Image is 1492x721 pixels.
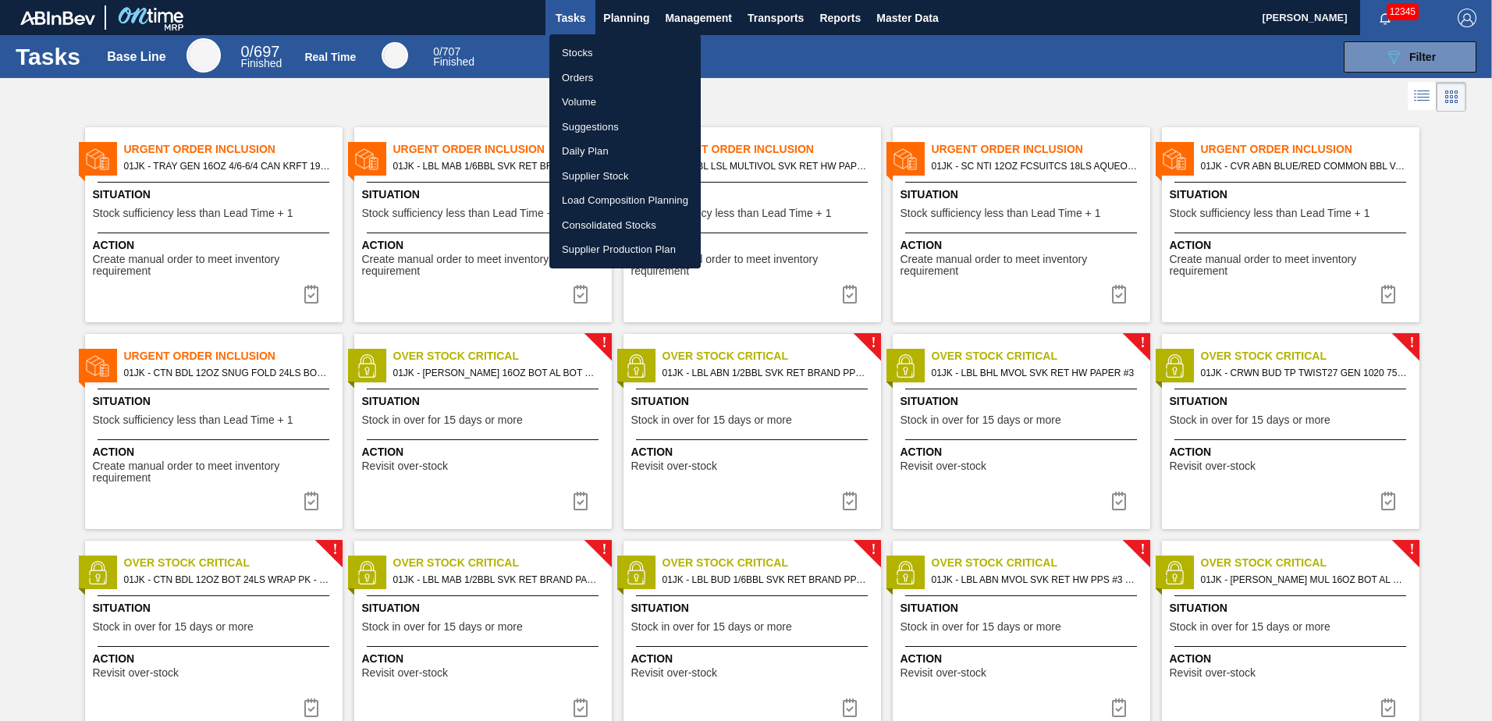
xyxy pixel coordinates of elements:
[549,164,701,189] a: Supplier Stock
[549,213,701,238] a: Consolidated Stocks
[549,41,701,66] a: Stocks
[549,139,701,164] a: Daily Plan
[549,237,701,262] a: Supplier Production Plan
[549,90,701,115] a: Volume
[549,188,701,213] a: Load Composition Planning
[549,66,701,91] a: Orders
[549,115,701,140] a: Suggestions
